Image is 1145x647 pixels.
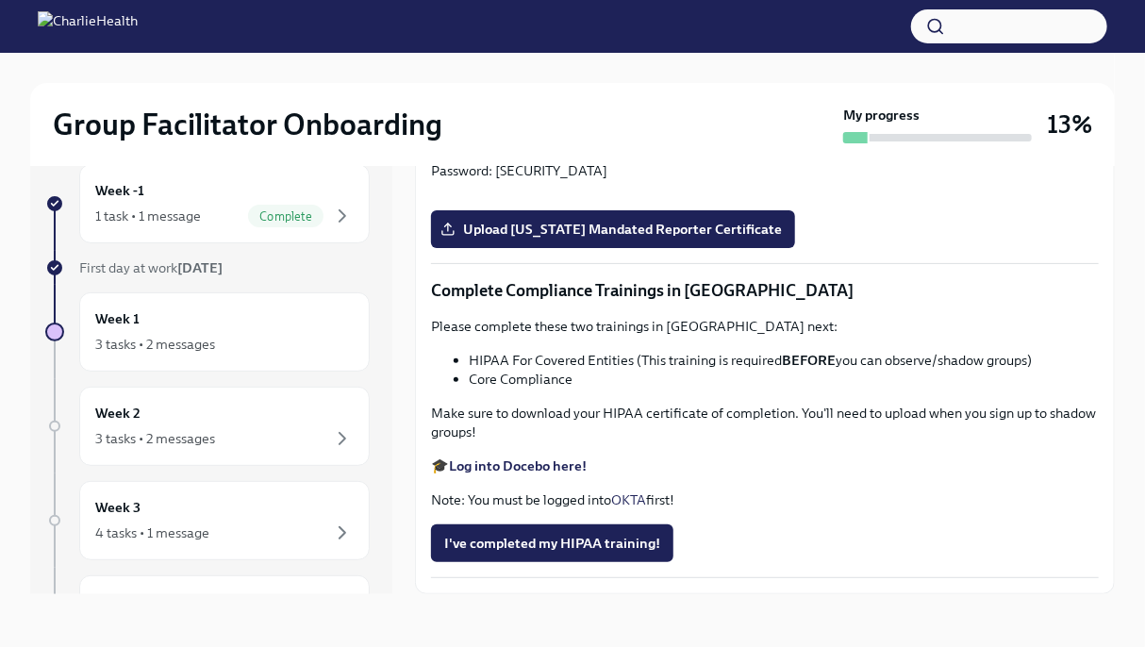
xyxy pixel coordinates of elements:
h3: 13% [1047,108,1092,141]
p: Please complete these two trainings in [GEOGRAPHIC_DATA] next: [431,317,1099,336]
div: 3 tasks • 2 messages [95,429,215,448]
span: I've completed my HIPAA training! [444,534,660,553]
div: 4 tasks • 1 message [95,523,209,542]
h6: Week -1 [95,180,144,201]
a: Week 23 tasks • 2 messages [45,387,370,466]
img: CharlieHealth [38,11,138,41]
span: First day at work [79,259,223,276]
a: Week 34 tasks • 1 message [45,481,370,560]
p: Make sure to download your HIPAA certificate of completion. You'll need to upload when you sign u... [431,404,1099,441]
a: OKTA [611,491,646,508]
span: Upload [US_STATE] Mandated Reporter Certificate [444,220,782,239]
button: I've completed my HIPAA training! [431,524,673,562]
div: 3 tasks • 2 messages [95,335,215,354]
a: First day at work[DATE] [45,258,370,277]
a: Week -11 task • 1 messageComplete [45,164,370,243]
span: Complete [248,209,324,224]
h6: Week 2 [95,403,141,423]
strong: My progress [843,106,920,124]
strong: BEFORE [782,352,836,369]
h6: Week 3 [95,497,141,518]
li: Core Compliance [469,370,1099,389]
p: 🎓 [431,456,1099,475]
h2: Group Facilitator Onboarding [53,106,442,143]
p: Complete Compliance Trainings in [GEOGRAPHIC_DATA] [431,279,1099,302]
label: Upload [US_STATE] Mandated Reporter Certificate [431,210,795,248]
a: Week 13 tasks • 2 messages [45,292,370,372]
strong: [DATE] [177,259,223,276]
h6: Week 1 [95,308,140,329]
li: HIPAA For Covered Entities (This training is required you can observe/shadow groups) [469,351,1099,370]
a: Log into Docebo here! [449,457,587,474]
p: Note: You must be logged into first! [431,490,1099,509]
h6: Week 4 [95,591,141,612]
div: 1 task • 1 message [95,207,201,225]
